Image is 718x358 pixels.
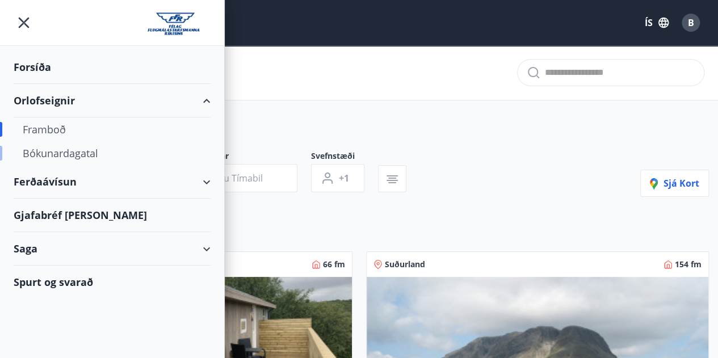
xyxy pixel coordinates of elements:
[177,150,311,164] span: Dagsetningar
[688,16,694,29] span: B
[14,84,211,117] div: Orlofseignir
[205,172,263,184] span: Veldu tímabil
[323,259,345,270] span: 66 fm
[677,9,704,36] button: B
[639,12,675,33] button: ÍS
[640,170,709,197] button: Sjá kort
[650,177,699,189] span: Sjá kort
[177,164,297,192] button: Veldu tímabil
[14,266,211,298] div: Spurt og svarað
[14,232,211,266] div: Saga
[14,12,34,33] button: menu
[148,12,211,35] img: union_logo
[14,50,211,84] div: Forsíða
[14,165,211,199] div: Ferðaávísun
[311,150,378,164] span: Svefnstæði
[339,172,349,184] span: +1
[14,199,211,232] div: Gjafabréf [PERSON_NAME]
[23,141,201,165] div: Bókunardagatal
[311,164,364,192] button: +1
[23,117,201,141] div: Framboð
[675,259,702,270] span: 154 fm
[385,259,425,270] span: Suðurland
